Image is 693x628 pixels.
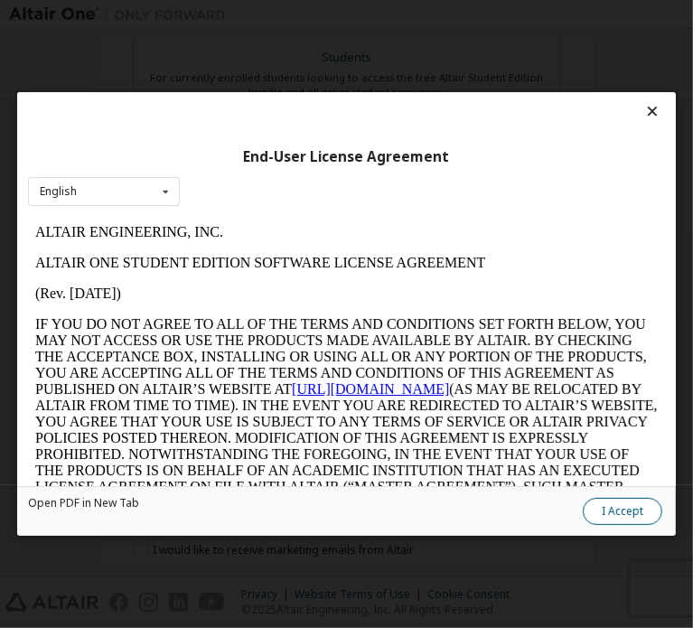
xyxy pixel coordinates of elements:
p: ALTAIR ONE STUDENT EDITION SOFTWARE LICENSE AGREEMENT [7,38,630,54]
p: IF YOU DO NOT AGREE TO ALL OF THE TERMS AND CONDITIONS SET FORTH BELOW, YOU MAY NOT ACCESS OR USE... [7,99,630,295]
p: ALTAIR ENGINEERING, INC. [7,7,630,23]
button: I Accept [583,498,662,525]
div: English [40,186,77,197]
a: [URL][DOMAIN_NAME] [264,164,421,180]
div: End-User License Agreement [28,148,665,166]
p: (Rev. [DATE]) [7,69,630,85]
a: Open PDF in New Tab [28,498,139,509]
